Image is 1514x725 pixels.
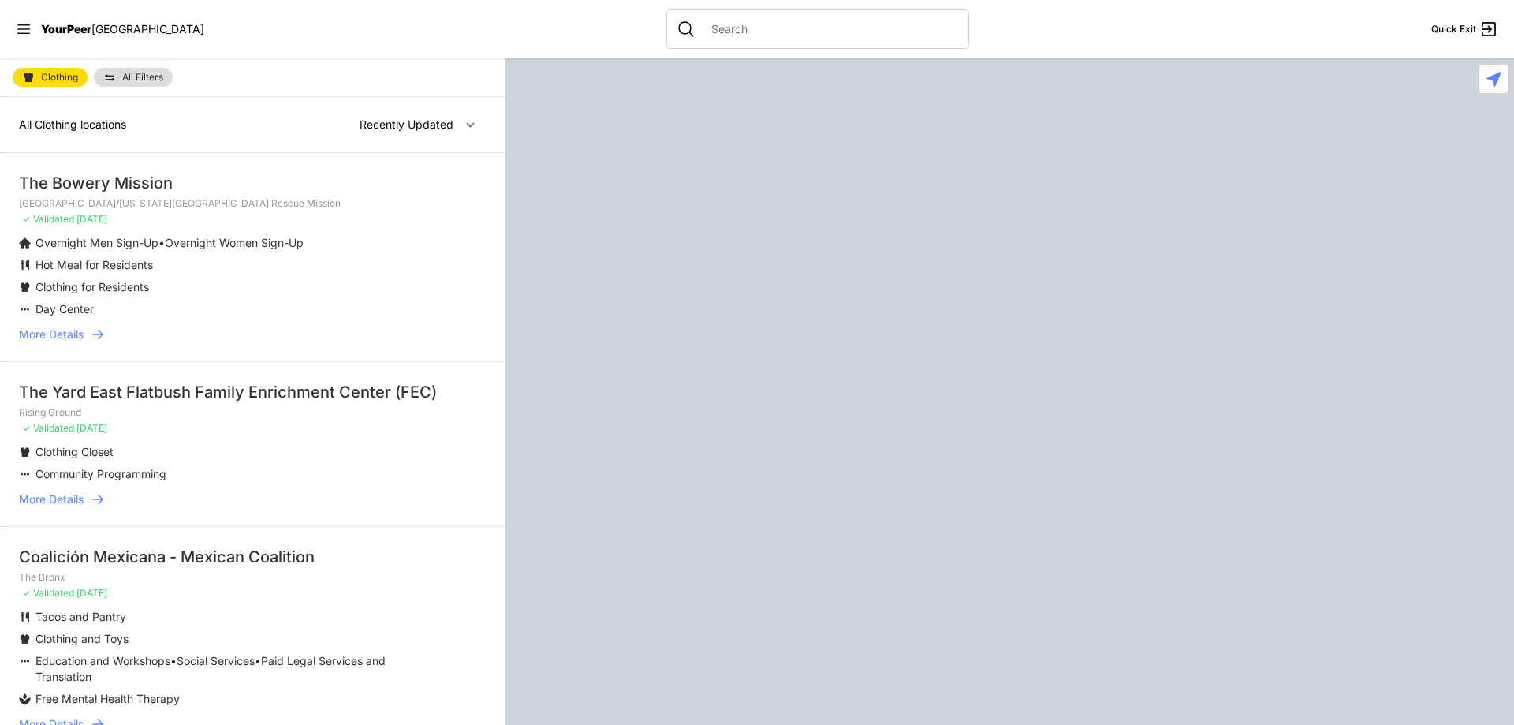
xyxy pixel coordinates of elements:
span: Overnight Men Sign-Up [35,236,158,249]
span: Education and Workshops [35,654,170,667]
span: • [170,654,177,667]
p: The Bronx [19,571,486,584]
span: More Details [19,491,84,507]
span: [DATE] [76,587,107,599]
span: Clothing for Residents [35,280,149,293]
div: The Yard East Flatbush Family Enrichment Center (FEC) [19,381,486,403]
span: ✓ Validated [22,422,74,434]
input: Search [702,21,959,37]
span: Tacos and Pantry [35,610,126,623]
a: More Details [19,491,486,507]
a: Clothing [13,68,88,87]
span: Hot Meal for Residents [35,258,153,271]
span: Quick Exit [1431,23,1476,36]
span: Social Services [177,654,255,667]
a: All Filters [94,68,173,87]
p: Rising Ground [19,406,486,419]
p: [GEOGRAPHIC_DATA]/[US_STATE][GEOGRAPHIC_DATA] Rescue Mission [19,197,486,210]
span: All Clothing locations [19,118,126,131]
div: Coalición Mexicana - Mexican Coalition [19,546,486,568]
span: [GEOGRAPHIC_DATA] [91,22,204,36]
span: [DATE] [76,422,107,434]
span: All Filters [122,73,163,82]
span: More Details [19,327,84,342]
span: • [255,654,261,667]
a: Quick Exit [1431,20,1498,39]
a: More Details [19,327,486,342]
span: Overnight Women Sign-Up [165,236,304,249]
span: [DATE] [76,213,107,225]
span: YourPeer [41,22,91,36]
a: YourPeer[GEOGRAPHIC_DATA] [41,24,204,34]
span: Day Center [35,302,94,316]
span: Community Programming [35,467,166,480]
span: ✓ Validated [22,587,74,599]
span: Clothing [41,73,78,82]
span: ✓ Validated [22,213,74,225]
span: • [158,236,165,249]
span: Clothing Closet [35,445,114,458]
span: Free Mental Health Therapy [35,692,180,705]
span: Clothing and Toys [35,632,129,645]
div: The Bowery Mission [19,172,486,194]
